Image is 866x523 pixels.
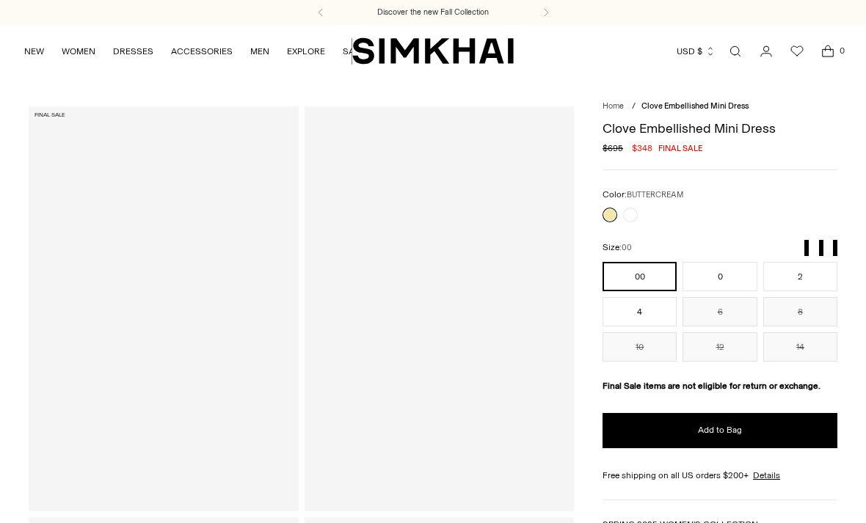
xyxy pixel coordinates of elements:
span: BUTTERCREAM [627,190,683,200]
a: Details [753,469,780,482]
a: Clove Embellished Mini Dress [29,106,299,511]
button: 2 [763,262,837,291]
a: Go to the account page [752,37,781,66]
a: EXPLORE [287,35,325,67]
button: 8 [763,297,837,326]
nav: breadcrumbs [603,100,837,113]
s: $695 [603,142,623,155]
a: Wishlist [782,37,812,66]
button: Add to Bag [603,413,837,448]
a: NEW [24,35,44,67]
div: Free shipping on all US orders $200+ [603,469,837,482]
button: 00 [603,262,677,291]
a: WOMEN [62,35,95,67]
span: $348 [632,142,652,155]
button: 12 [683,332,757,362]
a: SIMKHAI [352,37,514,65]
button: 4 [603,297,677,326]
a: Open cart modal [813,37,843,66]
button: 10 [603,332,677,362]
a: ACCESSORIES [171,35,233,67]
button: 14 [763,332,837,362]
a: DRESSES [113,35,153,67]
label: Color: [603,188,683,202]
a: Open search modal [721,37,750,66]
label: Size: [603,241,632,255]
a: Discover the new Fall Collection [377,7,489,18]
h1: Clove Embellished Mini Dress [603,122,837,135]
a: Clove Embellished Mini Dress [305,106,575,511]
strong: Final Sale items are not eligible for return or exchange. [603,381,820,391]
div: / [632,100,636,113]
span: Clove Embellished Mini Dress [641,101,749,111]
button: 6 [683,297,757,326]
span: 0 [835,44,848,57]
span: Add to Bag [698,424,742,436]
button: 0 [683,262,757,291]
a: SALE [343,35,365,67]
button: USD $ [677,35,716,67]
span: 00 [622,243,632,252]
a: Home [603,101,624,111]
a: MEN [250,35,269,67]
